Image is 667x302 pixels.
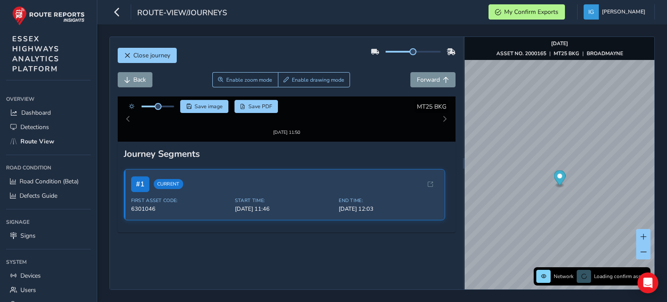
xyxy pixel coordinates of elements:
button: [PERSON_NAME] [584,4,648,20]
a: Defects Guide [6,189,91,203]
a: Users [6,283,91,297]
button: Forward [410,72,456,87]
span: [DATE] 12:03 [339,205,437,213]
span: [PERSON_NAME] [602,4,645,20]
span: Save image [195,103,223,110]
div: Map marker [554,170,566,188]
strong: BROADMAYNE [587,50,623,57]
span: Start Time: [235,197,333,204]
button: PDF [234,100,278,113]
span: My Confirm Exports [504,8,558,16]
span: # 1 [131,176,149,192]
span: route-view/journeys [137,7,227,20]
span: Enable drawing mode [292,76,344,83]
span: Enable zoom mode [226,76,272,83]
div: Signage [6,216,91,229]
div: Overview [6,93,91,106]
span: First Asset Code: [131,197,230,204]
button: Close journey [118,48,177,63]
span: Users [20,286,36,294]
button: Save [180,100,228,113]
div: Road Condition [6,161,91,174]
span: Devices [20,272,41,280]
button: Draw [278,72,350,87]
a: Devices [6,269,91,283]
a: Detections [6,120,91,134]
img: rr logo [12,6,85,26]
span: End Time: [339,197,437,204]
a: Route View [6,134,91,149]
span: Forward [417,76,440,84]
span: MT25 BKG [417,103,446,111]
strong: MT25 BKG [554,50,579,57]
span: Road Condition (Beta) [20,177,79,186]
span: Loading confirm assets [594,273,648,280]
div: System [6,256,91,269]
div: | | [496,50,623,57]
span: ESSEX HIGHWAYS ANALYTICS PLATFORM [12,34,59,74]
span: Defects Guide [20,192,57,200]
div: [DATE] 11:50 [273,129,300,136]
span: 6301046 [131,205,230,213]
span: Signs [20,232,36,240]
button: Back [118,72,152,87]
img: Thumbnail frame [273,103,297,127]
img: diamond-layout [584,4,599,20]
span: Back [133,76,146,84]
button: Zoom [212,72,278,87]
a: Signs [6,229,91,243]
span: Current [154,179,183,189]
a: Road Condition (Beta) [6,174,91,189]
strong: ASSET NO. 2000165 [496,50,546,57]
span: [DATE] 11:46 [235,205,333,213]
div: Journey Segments [124,148,449,160]
span: Network [554,273,574,280]
span: Dashboard [21,109,51,117]
span: Detections [20,123,49,131]
span: Route View [20,137,54,146]
a: Dashboard [6,106,91,120]
span: Close journey [133,51,170,60]
strong: [DATE] [551,40,568,47]
span: Save PDF [248,103,272,110]
button: My Confirm Exports [489,4,565,20]
div: Open Intercom Messenger [637,272,658,293]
